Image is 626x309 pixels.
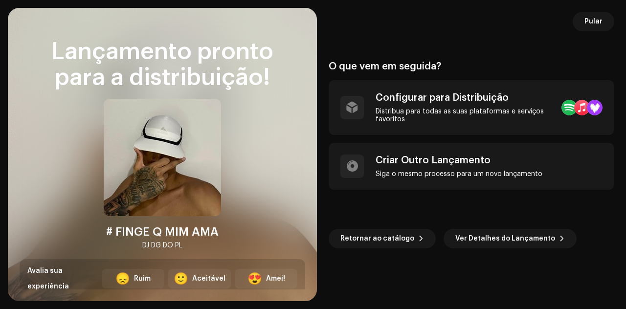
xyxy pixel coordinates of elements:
[329,229,436,248] button: Retornar ao catálogo
[376,170,542,178] div: Siga o mesmo processo para um novo lançamento
[115,273,130,285] div: 😞
[573,12,614,31] button: Pular
[455,229,555,248] span: Ver Detalhes do Lançamento
[444,229,577,248] button: Ver Detalhes do Lançamento
[142,240,182,251] div: DJ DG DO PL
[106,224,219,240] div: # FINGE Q MIM AMA
[247,273,262,285] div: 😍
[329,143,614,190] re-a-post-create-item: Criar Outro Lançamento
[376,92,554,104] div: Configurar para Distribuição
[376,108,554,123] div: Distribua para todas as suas plataformas e serviços favoritos
[20,39,305,91] div: Lançamento pronto para a distribuição!
[192,274,225,284] div: Aceitável
[134,274,151,284] div: Ruim
[104,99,221,216] img: 5d71ee6a-0996-498d-b062-d0b4e1b021ac
[376,154,542,166] div: Criar Outro Lançamento
[266,274,285,284] div: Amei!
[329,80,614,135] re-a-post-create-item: Configurar para Distribuição
[340,229,414,248] span: Retornar ao catálogo
[329,61,614,72] div: O que vem em seguida?
[584,12,603,31] span: Pular
[27,267,69,290] span: Avalia sua experiência
[174,273,188,285] div: 🙂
